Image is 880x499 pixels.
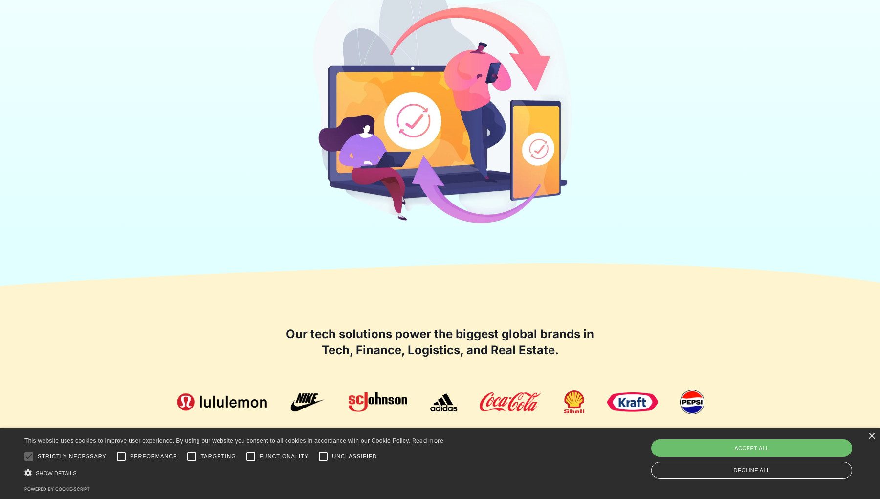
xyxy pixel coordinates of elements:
[176,392,268,412] img: Lululemon Logo
[651,462,852,479] div: Decline all
[651,439,852,457] div: Accept all
[130,453,177,461] span: Performance
[563,390,585,414] img: Shell Logo
[349,392,407,412] img: SC Johnson Logo
[24,486,90,492] a: Powered by cookie-script
[480,392,541,412] img: Coca-Cola Logo
[38,453,107,461] span: Strictly necessary
[429,392,458,412] img: adidas logo
[831,452,880,499] iframe: Chat Widget
[868,433,875,440] div: Close
[279,326,601,359] h2: Our tech solutions power the biggest global brands in Tech, Finance, Logistics, and Real Estate.
[412,437,444,444] a: Read more
[36,470,77,476] span: Show details
[607,392,658,412] img: Kraft Logo
[260,453,308,461] span: Functionality
[332,453,377,461] span: Unclassified
[680,390,704,414] img: Pepsi Logo
[200,453,236,461] span: Targeting
[24,437,410,444] span: This website uses cookies to improve user experience. By using our website you consent to all coo...
[24,468,444,478] div: Show details
[290,392,327,412] img: nike logo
